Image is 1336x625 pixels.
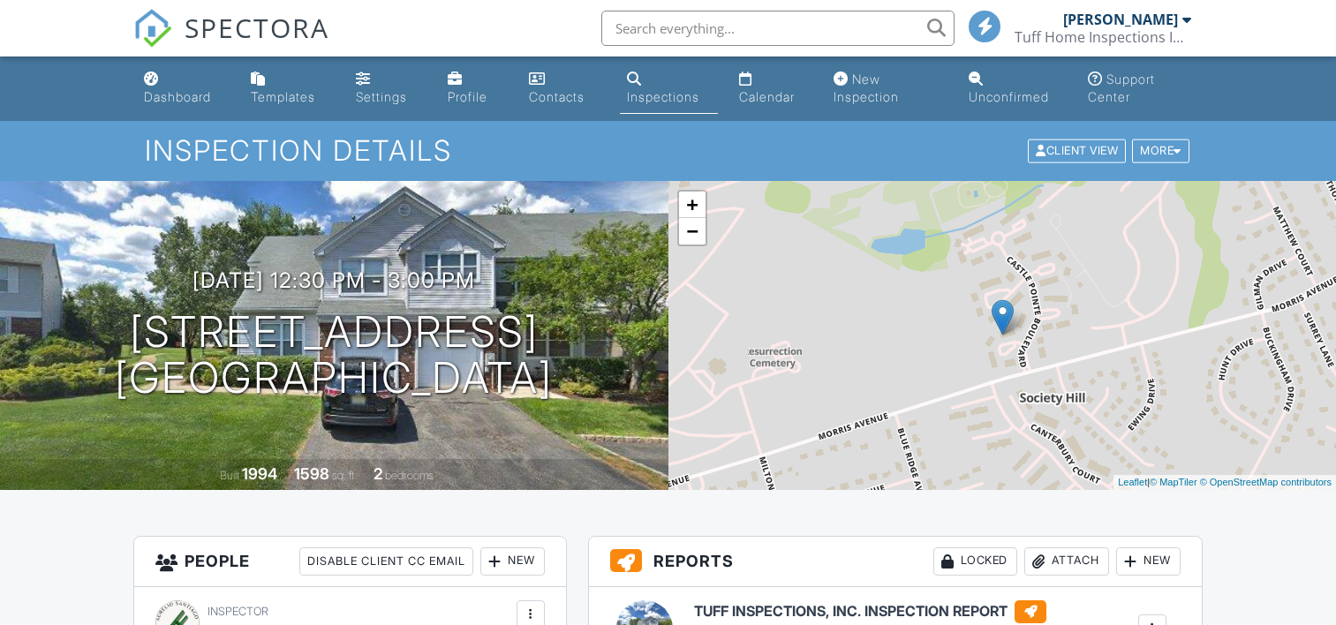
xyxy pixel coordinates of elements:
[242,464,277,483] div: 1994
[144,89,211,104] div: Dashboard
[694,600,1046,623] h6: TUFF INSPECTIONS, INC. INSPECTION REPORT
[1118,477,1147,487] a: Leaflet
[933,547,1017,576] div: Locked
[480,547,545,576] div: New
[385,469,434,482] span: bedrooms
[1081,64,1199,114] a: Support Center
[679,218,706,245] a: Zoom out
[529,89,585,104] div: Contacts
[522,64,606,114] a: Contacts
[192,268,475,292] h3: [DATE] 12:30 pm - 3:00 pm
[115,309,553,403] h1: [STREET_ADDRESS] [GEOGRAPHIC_DATA]
[1150,477,1197,487] a: © MapTiler
[601,11,955,46] input: Search everything...
[620,64,718,114] a: Inspections
[299,547,473,576] div: Disable Client CC Email
[1024,547,1109,576] div: Attach
[441,64,508,114] a: Profile
[827,64,947,114] a: New Inspection
[251,89,315,104] div: Templates
[356,89,407,104] div: Settings
[1116,547,1181,576] div: New
[834,72,899,104] div: New Inspection
[589,537,1202,587] h3: Reports
[448,89,487,104] div: Profile
[145,135,1191,166] h1: Inspection Details
[1026,143,1130,156] a: Client View
[208,605,268,618] span: Inspector
[137,64,230,114] a: Dashboard
[374,464,382,483] div: 2
[294,464,329,483] div: 1598
[133,9,172,48] img: The Best Home Inspection Software - Spectora
[1015,28,1191,46] div: Tuff Home Inspections Inc.
[134,537,565,587] h3: People
[1132,139,1189,163] div: More
[1113,475,1336,490] div: |
[185,9,329,46] span: SPECTORA
[962,64,1067,114] a: Unconfirmed
[627,89,699,104] div: Inspections
[133,24,329,61] a: SPECTORA
[739,89,795,104] div: Calendar
[1200,477,1332,487] a: © OpenStreetMap contributors
[679,192,706,218] a: Zoom in
[1063,11,1178,28] div: [PERSON_NAME]
[1028,139,1126,163] div: Client View
[732,64,812,114] a: Calendar
[220,469,239,482] span: Built
[244,64,334,114] a: Templates
[349,64,426,114] a: Settings
[969,89,1049,104] div: Unconfirmed
[332,469,357,482] span: sq. ft.
[1088,72,1155,104] div: Support Center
